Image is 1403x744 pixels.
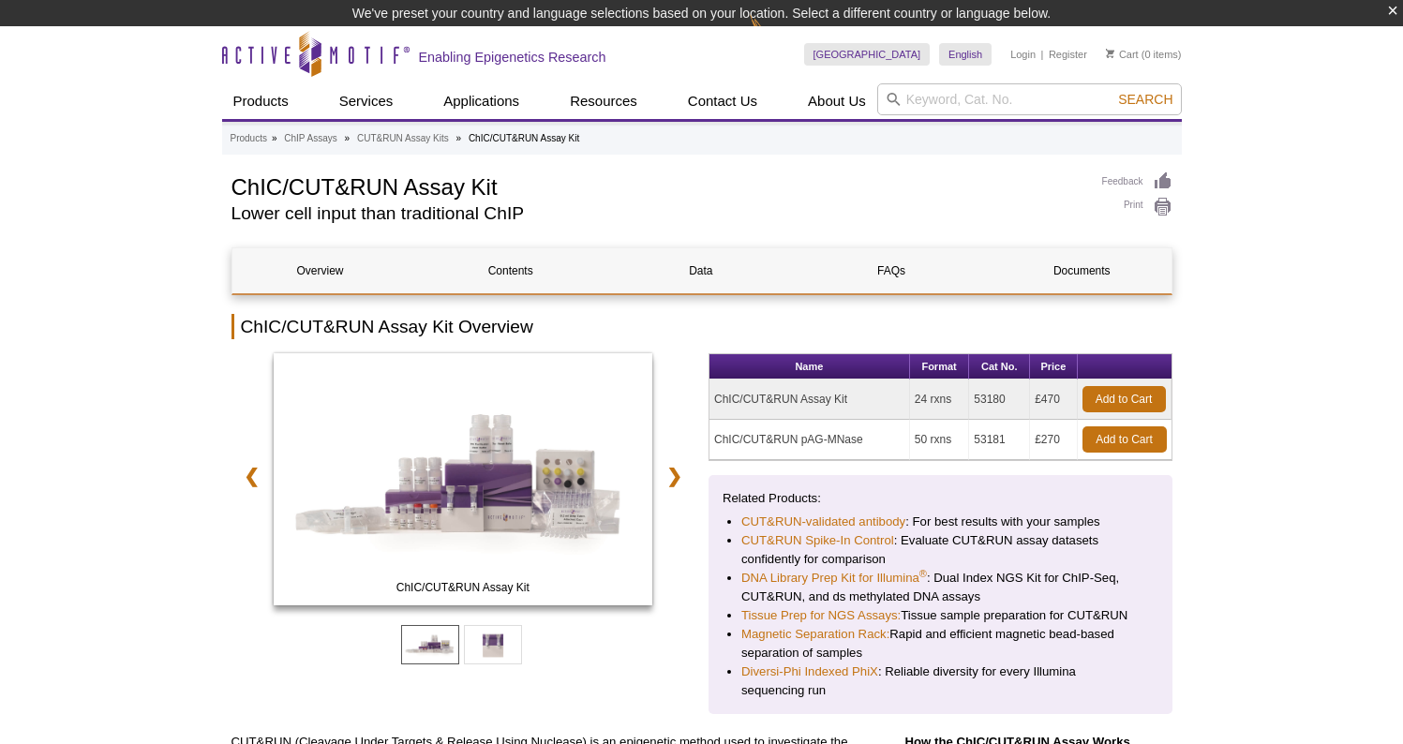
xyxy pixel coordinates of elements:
a: Tissue Prep for NGS Assays: [741,606,901,625]
th: Price [1030,354,1077,379]
li: » [345,133,351,143]
a: Data [613,248,789,293]
li: : Evaluate CUT&RUN assay datasets confidently for comparison [741,531,1140,569]
a: Resources [559,83,649,119]
td: 53181 [969,420,1030,460]
a: ❯ [654,454,694,498]
a: Print [1102,197,1172,217]
a: Overview [232,248,409,293]
h2: Lower cell input than traditional ChIP [231,205,1083,222]
a: Products [231,130,267,147]
a: Diversi-Phi Indexed PhiX [741,662,878,681]
input: Keyword, Cat. No. [877,83,1182,115]
li: ChIC/CUT&RUN Assay Kit [469,133,579,143]
a: Cart [1106,48,1139,61]
a: FAQs [803,248,979,293]
li: Rapid and efficient magnetic bead-based separation of samples [741,625,1140,662]
li: Tissue sample preparation for CUT&RUN [741,606,1140,625]
td: 53180 [969,379,1030,420]
a: Magnetic Separation Rack: [741,625,889,644]
button: Search [1112,91,1178,108]
td: ChIC/CUT&RUN pAG-MNase [709,420,910,460]
a: Services [328,83,405,119]
a: ChIP Assays [284,130,337,147]
a: CUT&RUN Assay Kits [357,130,449,147]
img: Change Here [750,14,799,58]
th: Cat No. [969,354,1030,379]
a: DNA Library Prep Kit for Illumina® [741,569,927,588]
a: Register [1049,48,1087,61]
a: Documents [993,248,1170,293]
h1: ChIC/CUT&RUN Assay Kit [231,171,1083,200]
h2: Enabling Epigenetics Research [419,49,606,66]
h2: ChIC/CUT&RUN Assay Kit Overview [231,314,1172,339]
a: CUT&RUN Spike-In Control [741,531,894,550]
a: English [939,43,992,66]
th: Format [910,354,969,379]
td: £470 [1030,379,1077,420]
a: [GEOGRAPHIC_DATA] [804,43,931,66]
span: ChIC/CUT&RUN Assay Kit [277,578,649,597]
a: Contents [423,248,599,293]
a: Login [1010,48,1036,61]
p: Related Products: [723,489,1158,508]
a: Applications [432,83,530,119]
a: ChIC/CUT&RUN Assay Kit [274,353,653,612]
a: Feedback [1102,171,1172,192]
a: About Us [797,83,877,119]
li: : Reliable diversity for every Illumina sequencing run [741,662,1140,700]
li: : For best results with your samples [741,513,1140,531]
td: ChIC/CUT&RUN Assay Kit [709,379,910,420]
img: ChIC/CUT&RUN Assay Kit [274,353,653,606]
li: (0 items) [1106,43,1182,66]
a: ❮ [231,454,272,498]
td: 24 rxns [910,379,969,420]
th: Name [709,354,910,379]
td: 50 rxns [910,420,969,460]
li: : Dual Index NGS Kit for ChIP-Seq, CUT&RUN, and ds methylated DNA assays [741,569,1140,606]
td: £270 [1030,420,1077,460]
li: » [456,133,462,143]
a: Add to Cart [1082,426,1167,453]
a: Add to Cart [1082,386,1166,412]
sup: ® [919,567,927,578]
li: » [272,133,277,143]
li: | [1041,43,1044,66]
img: Your Cart [1106,49,1114,58]
a: CUT&RUN-validated antibody [741,513,905,531]
span: Search [1118,92,1172,107]
a: Contact Us [677,83,769,119]
a: Products [222,83,300,119]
